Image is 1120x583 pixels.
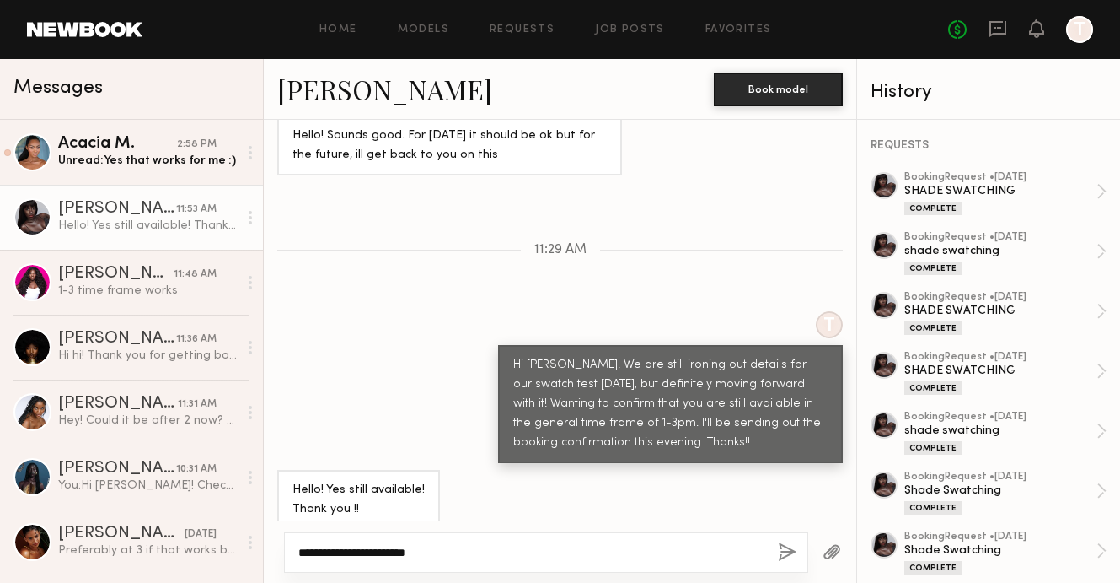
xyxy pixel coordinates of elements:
[904,172,1107,215] a: bookingRequest •[DATE]SHADE SWATCHINGComplete
[904,183,1096,199] div: SHADE SWATCHING
[292,127,607,165] div: Hello! Sounds good. For [DATE] it should be ok but for the future, ill get back to you on this
[58,526,185,543] div: [PERSON_NAME]
[513,356,828,453] div: Hi [PERSON_NAME]! We are still ironing out details for our swatch test [DATE], but definitely mov...
[904,543,1096,559] div: Shade Swatching
[904,423,1096,439] div: shade swatching
[398,24,449,35] a: Models
[904,262,962,275] div: Complete
[904,352,1096,363] div: booking Request • [DATE]
[58,153,238,169] div: Unread: Yes that works for me :)
[177,137,217,153] div: 2:58 PM
[904,472,1096,483] div: booking Request • [DATE]
[904,532,1096,543] div: booking Request • [DATE]
[319,24,357,35] a: Home
[13,78,103,98] span: Messages
[904,243,1096,259] div: shade swatching
[178,397,217,413] div: 11:31 AM
[904,303,1096,319] div: SHADE SWATCHING
[904,232,1107,275] a: bookingRequest •[DATE]shade swatchingComplete
[714,73,843,106] button: Book model
[871,140,1107,152] div: REQUESTS
[595,24,665,35] a: Job Posts
[58,218,238,234] div: Hello! Yes still available! Thank you !!
[904,321,962,335] div: Complete
[58,543,238,559] div: Preferably at 3 if that works but I’m flexible
[1066,16,1093,43] a: T
[904,532,1107,575] a: bookingRequest •[DATE]Shade SwatchingComplete
[58,413,238,429] div: Hey! Could it be after 2 now? Sorry, I realize I wrap at 1 for my other shoot so I’ll need to mak...
[904,232,1096,243] div: booking Request • [DATE]
[904,292,1096,303] div: booking Request • [DATE]
[58,201,176,218] div: [PERSON_NAME]
[174,267,217,283] div: 11:48 AM
[904,381,962,395] div: Complete
[534,243,587,257] span: 11:29 AM
[904,202,962,215] div: Complete
[904,352,1107,395] a: bookingRequest •[DATE]SHADE SWATCHINGComplete
[176,332,217,348] div: 11:36 AM
[904,441,962,455] div: Complete
[58,136,177,153] div: Acacia M.
[904,561,962,575] div: Complete
[705,24,772,35] a: Favorites
[185,526,217,543] div: [DATE]
[904,472,1107,515] a: bookingRequest •[DATE]Shade SwatchingComplete
[58,331,176,348] div: [PERSON_NAME]
[904,412,1096,423] div: booking Request • [DATE]
[58,396,178,413] div: [PERSON_NAME]
[58,461,176,478] div: [PERSON_NAME]
[292,481,425,520] div: Hello! Yes still available! Thank you !!
[58,348,238,364] div: Hi hi! Thank you for getting back to me. Yes, I am still available. The timing works. I’ll be on ...
[58,266,174,283] div: [PERSON_NAME]
[58,478,238,494] div: You: Hi [PERSON_NAME]! Checking in to see if you would be available for a swatch test [DATE][DATE...
[176,462,217,478] div: 10:31 AM
[277,71,492,107] a: [PERSON_NAME]
[58,283,238,299] div: 1-3 time frame works
[714,81,843,95] a: Book model
[904,501,962,515] div: Complete
[904,363,1096,379] div: SHADE SWATCHING
[871,83,1107,102] div: History
[904,172,1096,183] div: booking Request • [DATE]
[904,292,1107,335] a: bookingRequest •[DATE]SHADE SWATCHINGComplete
[176,202,217,218] div: 11:53 AM
[490,24,555,35] a: Requests
[904,483,1096,499] div: Shade Swatching
[904,412,1107,455] a: bookingRequest •[DATE]shade swatchingComplete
